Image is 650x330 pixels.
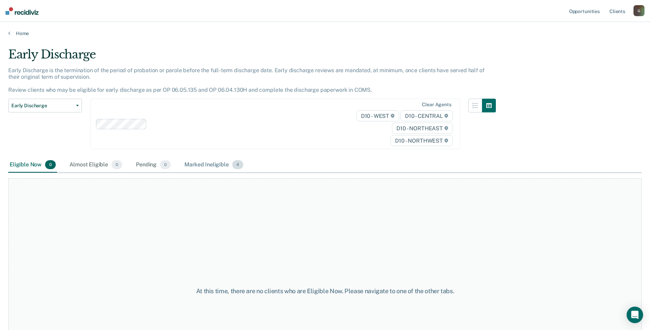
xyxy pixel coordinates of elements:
span: 0 [160,160,171,169]
div: Open Intercom Messenger [627,307,643,323]
span: D10 - WEST [356,110,399,121]
span: 0 [111,160,122,169]
div: Clear agents [422,102,451,108]
div: Eligible Now0 [8,157,57,173]
span: 0 [45,160,56,169]
div: Marked Ineligible4 [183,157,245,173]
span: D10 - NORTHWEST [391,135,452,146]
span: 4 [232,160,243,169]
button: G [633,5,644,16]
a: Home [8,30,642,36]
div: Pending0 [135,157,172,173]
span: Early Discharge [11,103,73,109]
span: D10 - NORTHEAST [392,123,452,134]
span: D10 - CENTRAL [401,110,453,121]
button: Early Discharge [8,99,82,112]
div: At this time, there are no clients who are Eligible Now. Please navigate to one of the other tabs. [167,287,483,295]
p: Early Discharge is the termination of the period of probation or parole before the full-term disc... [8,67,484,93]
div: Early Discharge [8,47,496,67]
img: Recidiviz [6,7,39,15]
div: Almost Eligible0 [68,157,124,173]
